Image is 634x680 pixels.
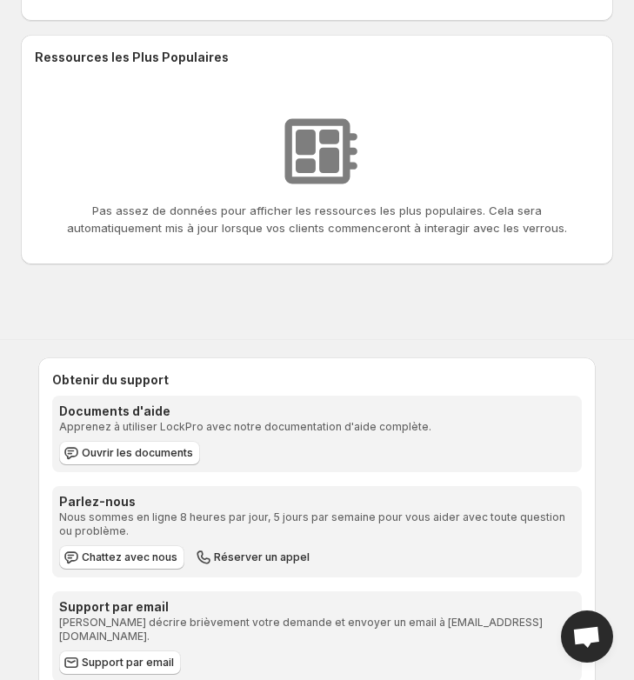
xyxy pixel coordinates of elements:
[35,49,599,66] h2: Ressources les Plus Populaires
[59,598,575,616] h3: Support par email
[59,545,184,570] button: Chattez avec nous
[52,371,582,389] h2: Obtenir du support
[49,202,585,237] p: Pas assez de données pour afficher les ressources les plus populaires. Cela sera automatiquement ...
[561,610,613,663] div: Open chat
[82,550,177,564] span: Chattez avec nous
[59,420,431,434] p: Apprenez à utiliser LockPro avec notre documentation d'aide complète.
[274,108,361,195] img: Aucune ressource trouvée
[82,446,193,460] span: Ouvrir les documents
[59,510,575,538] p: Nous sommes en ligne 8 heures par jour, 5 jours par semaine pour vous aider avec toute question o...
[59,441,200,465] a: Ouvrir les documents
[59,650,181,675] a: Support par email
[59,616,575,643] p: [PERSON_NAME] décrire brièvement votre demande et envoyer un email à [EMAIL_ADDRESS][DOMAIN_NAME].
[82,656,174,670] span: Support par email
[191,545,317,570] button: Réserver un appel
[59,403,431,420] h3: Documents d'aide
[59,493,575,510] h3: Parlez-nous
[214,550,310,564] span: Réserver un appel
